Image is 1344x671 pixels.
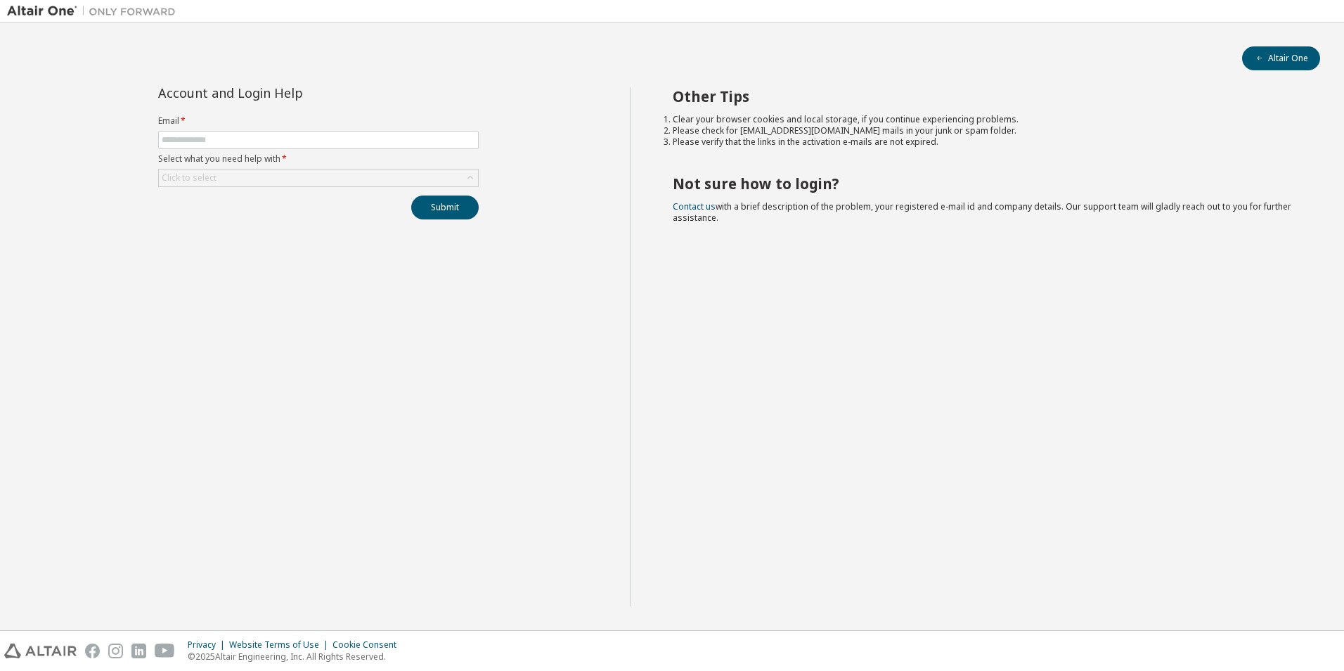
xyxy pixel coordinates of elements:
[162,172,217,184] div: Click to select
[673,114,1295,125] li: Clear your browser cookies and local storage, if you continue experiencing problems.
[411,196,479,219] button: Submit
[673,200,716,212] a: Contact us
[673,125,1295,136] li: Please check for [EMAIL_ADDRESS][DOMAIN_NAME] mails in your junk or spam folder.
[673,136,1295,148] li: Please verify that the links in the activation e-mails are not expired.
[673,87,1295,106] h2: Other Tips
[158,153,479,165] label: Select what you need help with
[7,4,183,18] img: Altair One
[108,644,123,658] img: instagram.svg
[188,651,405,663] p: © 2025 Altair Engineering, Inc. All Rights Reserved.
[155,644,175,658] img: youtube.svg
[85,644,100,658] img: facebook.svg
[1242,46,1320,70] button: Altair One
[158,87,415,98] div: Account and Login Help
[673,174,1295,193] h2: Not sure how to login?
[188,639,229,651] div: Privacy
[229,639,332,651] div: Website Terms of Use
[4,644,77,658] img: altair_logo.svg
[131,644,146,658] img: linkedin.svg
[673,200,1291,224] span: with a brief description of the problem, your registered e-mail id and company details. Our suppo...
[332,639,405,651] div: Cookie Consent
[159,170,478,186] div: Click to select
[158,115,479,127] label: Email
